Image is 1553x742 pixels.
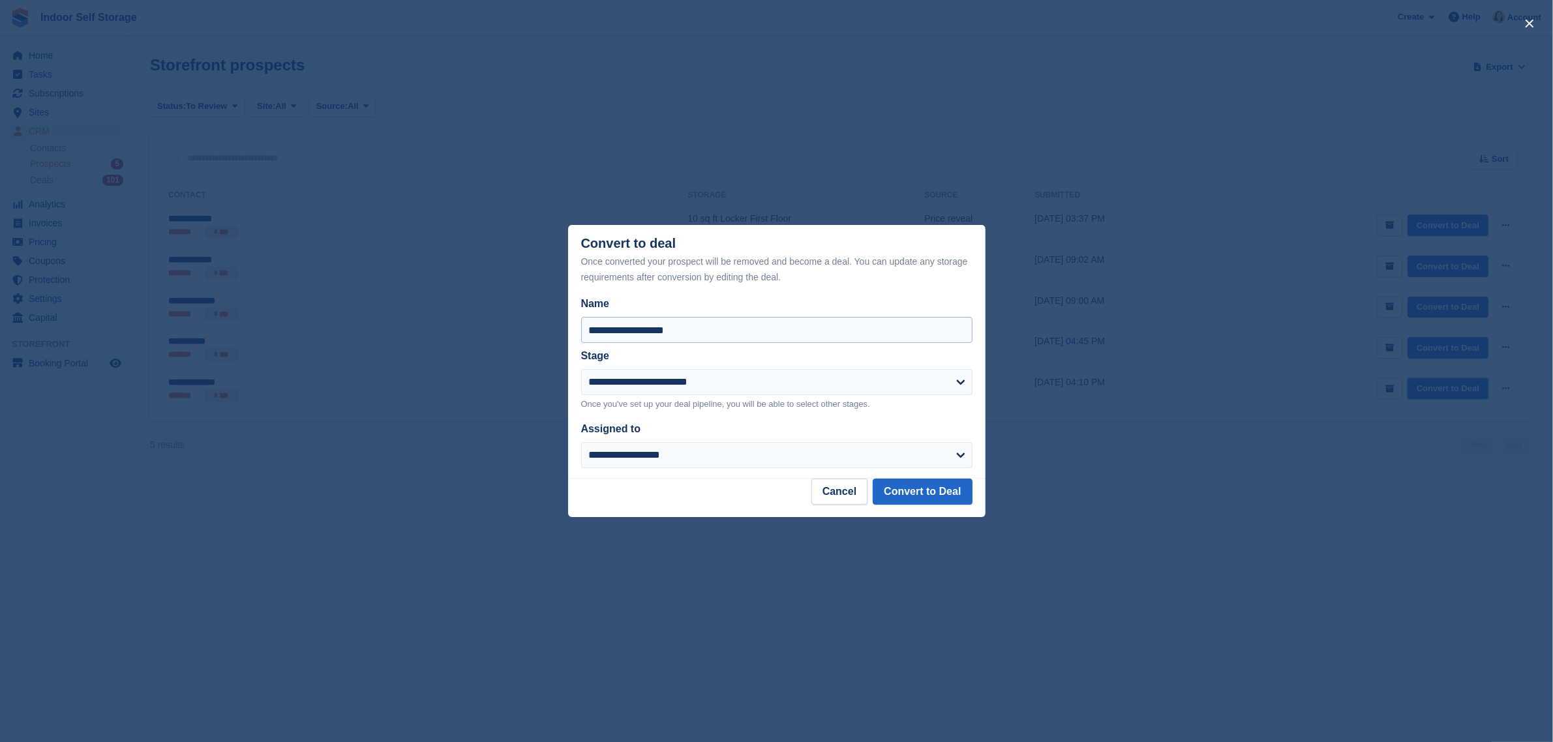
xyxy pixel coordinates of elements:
label: Name [581,296,973,312]
div: Once converted your prospect will be removed and become a deal. You can update any storage requir... [581,254,973,285]
button: Convert to Deal [873,479,972,505]
p: Once you've set up your deal pipeline, you will be able to select other stages. [581,398,973,411]
div: Convert to deal [581,236,973,285]
label: Stage [581,350,610,361]
label: Assigned to [581,423,641,434]
button: Cancel [811,479,867,505]
button: close [1519,13,1540,34]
